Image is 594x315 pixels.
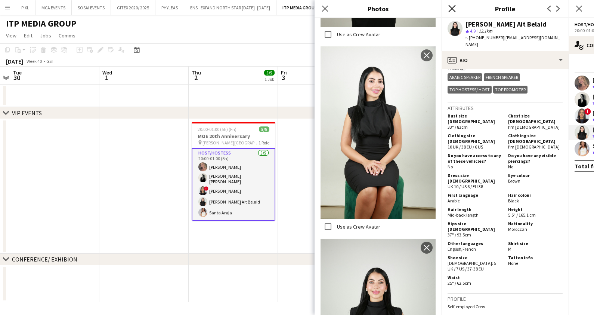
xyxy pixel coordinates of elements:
button: PHYLEAS [155,0,184,15]
span: UK 10 / US 6 / EU 38 [448,184,483,189]
label: Use as Crew Avatar [335,31,380,37]
div: Bio [442,51,569,69]
h3: Profile [442,4,569,13]
span: Brown [508,178,520,184]
span: 1 [101,73,112,82]
div: [PERSON_NAME] Ait Belaid [465,21,547,28]
h5: Shoe size [448,255,502,260]
h3: MOE 20th Anniversary [192,133,275,140]
span: Edit [24,32,33,39]
button: GITEX 2020/ 2025 [111,0,155,15]
h3: Profile [448,296,563,302]
app-job-card: 20:00-01:00 (5h) (Fri)5/5MOE 20th Anniversary [PERSON_NAME][GEOGRAPHIC_DATA]1 RoleHost/Hostess5/5... [192,122,275,221]
a: Jobs [37,31,54,40]
span: 5/5 [264,70,275,76]
a: Edit [21,31,35,40]
h5: Other languages [448,241,502,246]
button: ITP MEDIA GROUP [276,0,324,15]
h5: Waist [448,275,502,280]
div: [DATE] [6,58,23,65]
span: 4.9 [470,28,476,34]
app-card-role: Host/Hostess5/520:00-01:00 (5h)[PERSON_NAME][PERSON_NAME] [PERSON_NAME]![PERSON_NAME][PERSON_NAME... [192,148,275,221]
div: VIP EVENTS [12,109,42,117]
div: TOP PROMOTER [493,86,528,94]
span: English , [448,246,462,252]
a: View [3,31,19,40]
h5: First language [448,192,502,198]
span: 33" / 83cm [448,124,468,130]
h5: Tattoo info [508,255,563,260]
span: Thu [192,69,201,76]
h5: Clothing size [DEMOGRAPHIC_DATA] [508,133,563,144]
span: Jobs [40,32,51,39]
h5: Clothing size [DEMOGRAPHIC_DATA] [448,133,502,144]
span: Moroccan [508,226,527,232]
button: SOSAI EVENTS [72,0,111,15]
h5: Do you have any visible piercings? [508,153,563,164]
span: [PERSON_NAME][GEOGRAPHIC_DATA] [202,140,259,146]
span: Arabic [448,198,460,204]
span: Black [508,198,519,204]
div: FRENCH SPEAKER [484,73,520,81]
span: 12.1km [477,28,494,34]
img: Crew photo 903931 [321,46,436,219]
button: MCA EVENTS [35,0,72,15]
span: [DEMOGRAPHIC_DATA]: 5 UK / 7 US / 37-38 EU [448,260,496,272]
h1: ITP MEDIA GROUP [6,18,76,29]
h3: Photos [315,4,442,13]
div: 1 Job [264,76,274,82]
span: 25" / 62.5cm [448,280,471,286]
h5: Chest size [DEMOGRAPHIC_DATA] [508,113,563,124]
h5: Hair colour [508,192,563,198]
span: 1 Role [259,140,269,146]
span: 3 [280,73,287,82]
div: CONFERENCE/ EXHIBION [12,256,77,263]
span: I'm [DEMOGRAPHIC_DATA] [508,124,560,130]
span: None [508,260,518,266]
button: ENS - EXPAND NORTH STAR [DATE] -[DATE] [184,0,276,15]
div: TOP HOSTESS/ HOST [448,86,492,94]
span: Comms [59,32,75,39]
span: No [508,164,513,169]
span: ! [204,186,208,191]
span: Wed [102,69,112,76]
button: PIXL [15,0,35,15]
span: t. [PHONE_NUMBER] [465,35,504,40]
span: I'm [DEMOGRAPHIC_DATA] [508,144,560,150]
p: Self-employed Crew [448,304,563,309]
h5: Height [508,207,563,212]
span: M [508,246,511,252]
span: Fri [281,69,287,76]
span: ! [584,108,591,115]
span: Mid-back length [448,212,479,218]
h5: Hips size [DEMOGRAPHIC_DATA] [448,221,502,232]
span: | [EMAIL_ADDRESS][DOMAIN_NAME] [465,35,560,47]
span: View [6,32,16,39]
h5: Nationality [508,221,563,226]
h3: Attributes [448,105,563,111]
span: Tue [13,69,22,76]
span: 10 UK / 38 EU / 6 US [448,144,483,150]
h5: Bust size [DEMOGRAPHIC_DATA] [448,113,502,124]
h5: Dress size [DEMOGRAPHIC_DATA] [448,172,502,184]
label: Use as Crew Avatar [335,223,380,230]
span: 5/5 [259,126,269,132]
span: 37" / 93.5cm [448,232,471,238]
span: 30 [12,73,22,82]
span: French [462,246,476,252]
div: ARABIC SPEAKER [448,73,482,81]
span: 2 [191,73,201,82]
span: 5'5" / 165.1 cm [508,212,536,218]
h5: Shirt size [508,241,563,246]
h5: Do you have access to any of these vehicles? [448,153,502,164]
h5: Eye colour [508,172,563,178]
div: GST [46,58,54,64]
h5: Hair length [448,207,502,212]
a: Comms [56,31,78,40]
span: 20:00-01:00 (5h) (Fri) [198,126,236,132]
span: No [448,164,453,169]
span: Week 40 [25,58,43,64]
